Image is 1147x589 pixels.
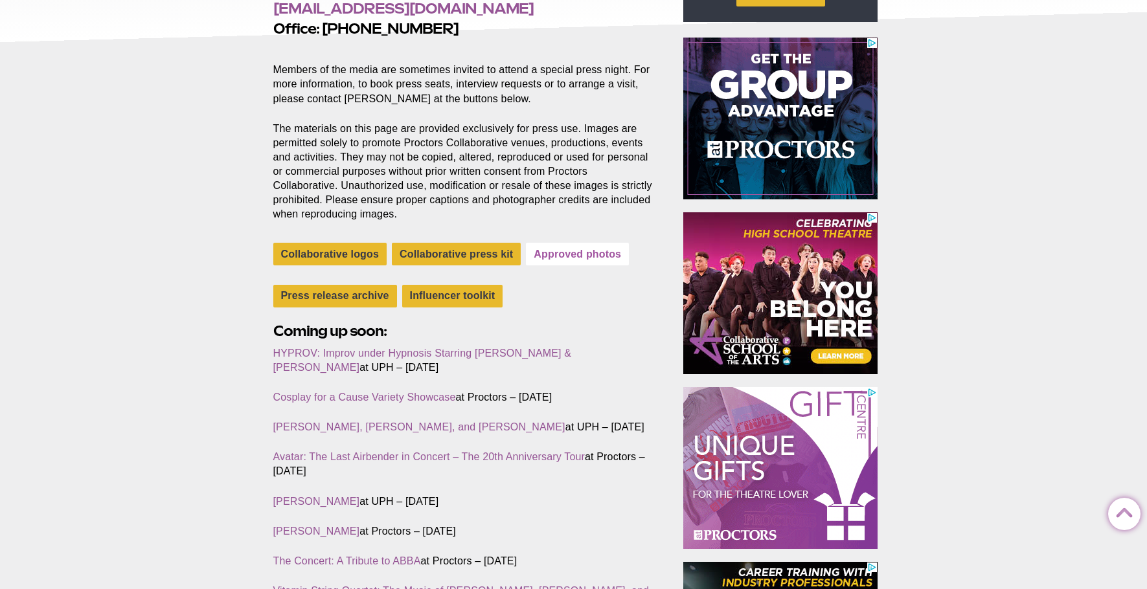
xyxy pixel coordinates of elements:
p: at UPH – [DATE] [273,495,654,509]
a: Approved photos [526,243,629,265]
p: at Proctors – [DATE] [273,450,654,478]
h2: Coming up soon: [273,321,654,341]
a: Avatar: The Last Airbender in Concert – The 20th Anniversary Tour [273,451,585,462]
a: Press release archive [273,285,397,307]
p: at Proctors – [DATE] [273,554,654,568]
p: Members of the media are sometimes invited to attend a special press night. For more information,... [273,49,654,106]
iframe: Advertisement [683,38,878,199]
a: Collaborative press kit [392,243,521,265]
a: Collaborative logos [273,243,387,265]
a: The Concert: A Tribute to ABBA [273,555,421,566]
a: Cosplay for a Cause Variety Showcase [273,392,456,403]
iframe: Advertisement [683,387,878,549]
p: The materials on this page are provided exclusively for press use. Images are permitted solely to... [273,122,654,222]
a: Back to Top [1108,498,1134,524]
p: at Proctors – [DATE] [273,524,654,539]
iframe: Advertisement [683,212,878,374]
a: HYPROV: Improv under Hypnosis Starring [PERSON_NAME] & [PERSON_NAME] [273,348,572,373]
a: [PERSON_NAME], [PERSON_NAME], and [PERSON_NAME] [273,421,565,432]
a: Influencer toolkit [402,285,503,307]
a: [PERSON_NAME] [273,526,360,537]
p: at UPH – [DATE] [273,346,654,375]
a: [PERSON_NAME] [273,496,360,507]
p: at UPH – [DATE] [273,420,654,434]
p: at Proctors – [DATE] [273,390,654,405]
